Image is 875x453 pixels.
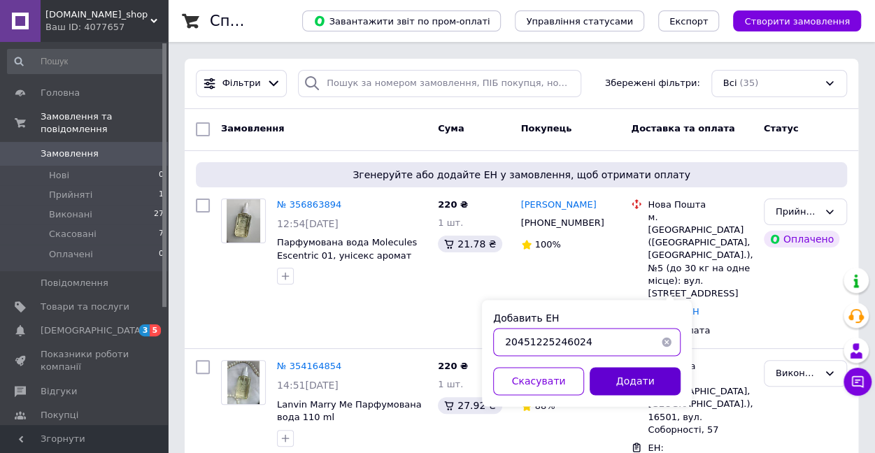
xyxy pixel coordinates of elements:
button: Експорт [658,10,720,31]
button: Додати [590,367,681,395]
span: (35) [739,78,758,88]
span: Замовлення [221,123,284,134]
button: Завантажити звіт по пром-оплаті [302,10,501,31]
span: Головна [41,87,80,99]
div: Ваш ID: 4077657 [45,21,168,34]
span: Всі [723,77,737,90]
span: Фільтри [222,77,261,90]
span: Згенеруйте або додайте ЕН у замовлення, щоб отримати оплату [201,168,841,182]
span: Cума [438,123,464,134]
div: Прийнято [776,205,818,220]
span: 0 [159,248,164,261]
a: Lanvin Marry Me Парфумована вода 110 ml [277,399,422,423]
span: Покупець [521,123,572,134]
img: Фото товару [227,199,260,243]
span: Прийняті [49,189,92,201]
span: Оплачені [49,248,93,261]
span: Покупці [41,409,78,422]
span: 7 [159,228,164,240]
span: 1 шт. [438,379,463,389]
a: Фото товару [221,360,266,405]
span: Замовлення [41,148,99,160]
a: № 356863894 [277,199,341,210]
span: Відгуки [41,385,77,398]
span: So.va_shop [45,8,150,21]
div: [PHONE_NUMBER] [518,214,607,232]
span: 0 [159,169,164,182]
button: Управління статусами [515,10,644,31]
span: Показники роботи компанії [41,348,129,373]
span: Скасовані [49,228,97,240]
span: [DEMOGRAPHIC_DATA] [41,324,144,337]
span: Доставка та оплата [631,123,734,134]
span: 100% [535,239,561,250]
a: Створити замовлення [719,15,861,26]
span: 5 [150,324,161,336]
div: Нова Пошта [648,199,752,211]
div: 21.78 ₴ [438,236,501,252]
span: 1 шт. [438,217,463,228]
label: Добавить ЕН [493,312,559,324]
span: Управління статусами [526,16,633,27]
span: 220 ₴ [438,361,468,371]
a: Парфумована вода Molecules Escentric 01, унісекс аромат 110 мл [277,237,417,273]
span: 220 ₴ [438,199,468,210]
span: 14:51[DATE] [277,380,339,391]
button: Створити замовлення [733,10,861,31]
span: Замовлення та повідомлення [41,110,168,136]
div: 27.92 ₴ [438,397,501,414]
span: Повідомлення [41,277,108,289]
input: Пошук [7,49,165,74]
span: 3 [139,324,150,336]
div: Укрпошта [648,360,752,373]
div: Бахмач ([GEOGRAPHIC_DATA], [GEOGRAPHIC_DATA].), 16501, вул. Соборності, 57 [648,373,752,436]
span: Створити замовлення [744,16,850,27]
button: Скасувати [493,367,584,395]
span: Нові [49,169,69,182]
div: Виконано [776,366,818,381]
span: Збережені фільтри: [605,77,700,90]
div: Оплачено [764,231,839,247]
div: Пром-оплата [648,324,752,337]
a: № 354164854 [277,361,341,371]
span: 1 [159,189,164,201]
span: Товари та послуги [41,301,129,313]
a: Фото товару [221,199,266,243]
h1: Список замовлень [210,13,352,29]
button: Чат з покупцем [844,368,872,396]
span: Завантажити звіт по пром-оплаті [313,15,490,27]
span: 27 [154,208,164,221]
span: Експорт [669,16,709,27]
span: Виконані [49,208,92,221]
div: м. [GEOGRAPHIC_DATA] ([GEOGRAPHIC_DATA], [GEOGRAPHIC_DATA].), №5 (до 30 кг на одне місце): вул. [... [648,211,752,300]
button: Очистить [653,328,681,356]
img: Фото товару [227,361,260,404]
span: 12:54[DATE] [277,218,339,229]
input: Пошук за номером замовлення, ПІБ покупця, номером телефону, Email, номером накладної [298,70,581,97]
span: Статус [764,123,799,134]
span: 88% [535,401,555,411]
a: [PERSON_NAME] [521,199,597,212]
